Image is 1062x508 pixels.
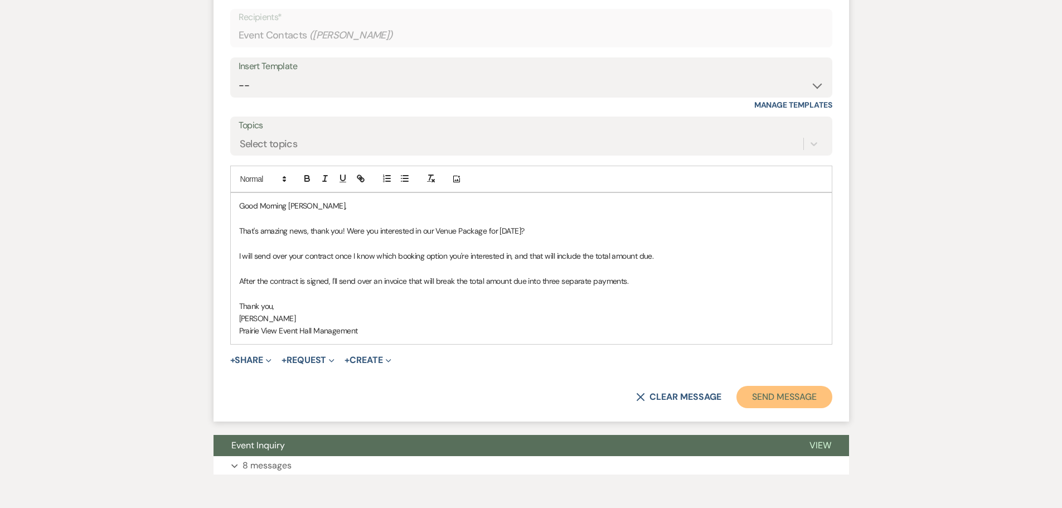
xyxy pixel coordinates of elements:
span: + [282,356,287,365]
button: Event Inquiry [214,435,792,456]
button: Send Message [736,386,832,408]
span: View [809,439,831,451]
p: Good Morning [PERSON_NAME], [239,200,823,212]
button: Share [230,356,272,365]
span: + [230,356,235,365]
p: That's amazing news, thank you! Were you interested in our Venue Package for [DATE]? [239,225,823,237]
p: Prairie View Event Hall Management [239,325,823,337]
div: Event Contacts [239,25,824,46]
a: Manage Templates [754,100,832,110]
p: Recipients* [239,10,824,25]
span: Event Inquiry [231,439,285,451]
button: Clear message [636,393,721,401]
p: Thank you, [239,300,823,312]
button: Create [345,356,391,365]
button: 8 messages [214,456,849,475]
span: ( [PERSON_NAME] ) [309,28,393,43]
label: Topics [239,118,824,134]
div: Select topics [240,137,298,152]
p: 8 messages [243,458,292,473]
p: [PERSON_NAME] [239,312,823,325]
span: + [345,356,350,365]
div: Insert Template [239,59,824,75]
button: View [792,435,849,456]
p: After the contract is signed, I'll send over an invoice that will break the total amount due into... [239,275,823,287]
button: Request [282,356,334,365]
p: I will send over your contract once I know which booking option you're interested in, and that wi... [239,250,823,262]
